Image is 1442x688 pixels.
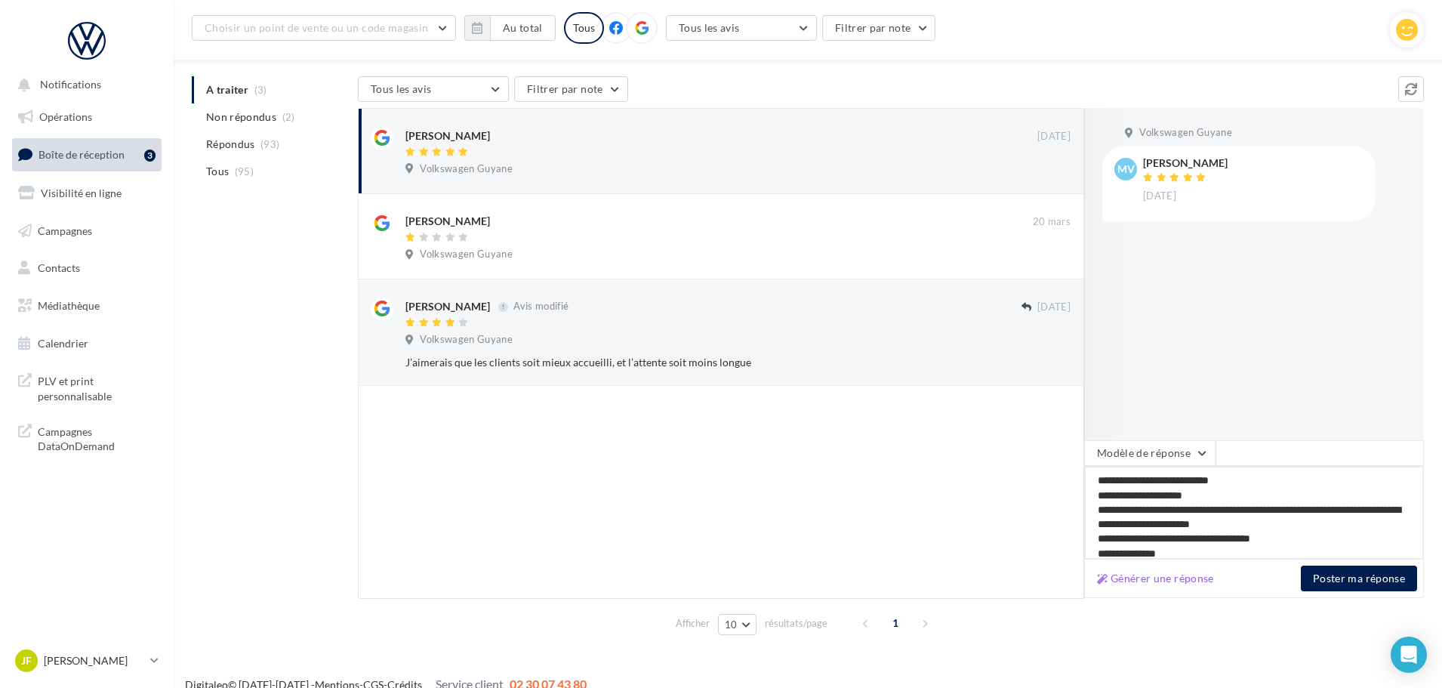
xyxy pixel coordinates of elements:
span: Volkswagen Guyane [1139,126,1232,140]
a: Campagnes DataOnDemand [9,415,165,460]
span: mv [1117,162,1135,177]
span: [DATE] [1037,130,1071,143]
span: Choisir un point de vente ou un code magasin [205,21,428,34]
span: Opérations [39,110,92,123]
button: 10 [718,614,756,635]
span: Calendrier [38,337,88,350]
a: Boîte de réception3 [9,138,165,171]
span: [DATE] [1143,190,1176,203]
span: 1 [883,611,907,635]
button: Au total [490,15,556,41]
span: Volkswagen Guyane [420,333,513,347]
div: 3 [144,150,156,162]
a: JF [PERSON_NAME] [12,646,162,675]
span: Boîte de réception [39,148,125,161]
div: Tous [564,12,604,44]
a: Campagnes [9,215,165,247]
span: Contacts [38,261,80,274]
span: Tous [206,164,229,179]
span: Non répondus [206,110,276,125]
button: Générer une réponse [1091,569,1220,588]
button: Poster ma réponse [1301,566,1417,591]
span: (93) [260,138,279,150]
span: Campagnes DataOnDemand [38,421,156,454]
div: [PERSON_NAME] [405,128,490,143]
a: Calendrier [9,328,165,359]
span: résultats/page [765,616,827,631]
button: Filtrer par note [514,76,628,102]
button: Modèle de réponse [1084,440,1216,466]
span: Médiathèque [38,299,100,312]
span: Répondus [206,137,255,152]
div: Open Intercom Messenger [1391,637,1427,673]
div: [PERSON_NAME] [1143,158,1228,168]
button: Filtrer par note [822,15,936,41]
span: 10 [725,619,738,631]
button: Au total [464,15,556,41]
a: Visibilité en ligne [9,177,165,209]
span: [DATE] [1037,301,1071,314]
div: [PERSON_NAME] [405,214,490,229]
span: 20 mars [1033,215,1071,229]
span: Avis modifié [513,301,568,313]
span: (2) [282,111,295,123]
span: Visibilité en ligne [41,187,122,199]
span: Tous les avis [371,82,432,95]
div: J’aimerais que les clients soit mieux accueilli, et l’attente soit moins longue [405,355,972,370]
a: PLV et print personnalisable [9,365,165,409]
span: (95) [235,165,254,177]
button: Tous les avis [358,76,509,102]
p: [PERSON_NAME] [44,653,144,668]
span: Campagnes [38,224,92,236]
a: Médiathèque [9,290,165,322]
button: Tous les avis [666,15,817,41]
span: PLV et print personnalisable [38,371,156,403]
a: Contacts [9,252,165,284]
a: Opérations [9,101,165,133]
span: Volkswagen Guyane [420,162,513,176]
span: Tous les avis [679,21,740,34]
span: JF [21,653,32,668]
span: Notifications [40,79,101,91]
div: [PERSON_NAME] [405,299,490,314]
button: Choisir un point de vente ou un code magasin [192,15,456,41]
span: Afficher [676,616,710,631]
span: Volkswagen Guyane [420,248,513,261]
